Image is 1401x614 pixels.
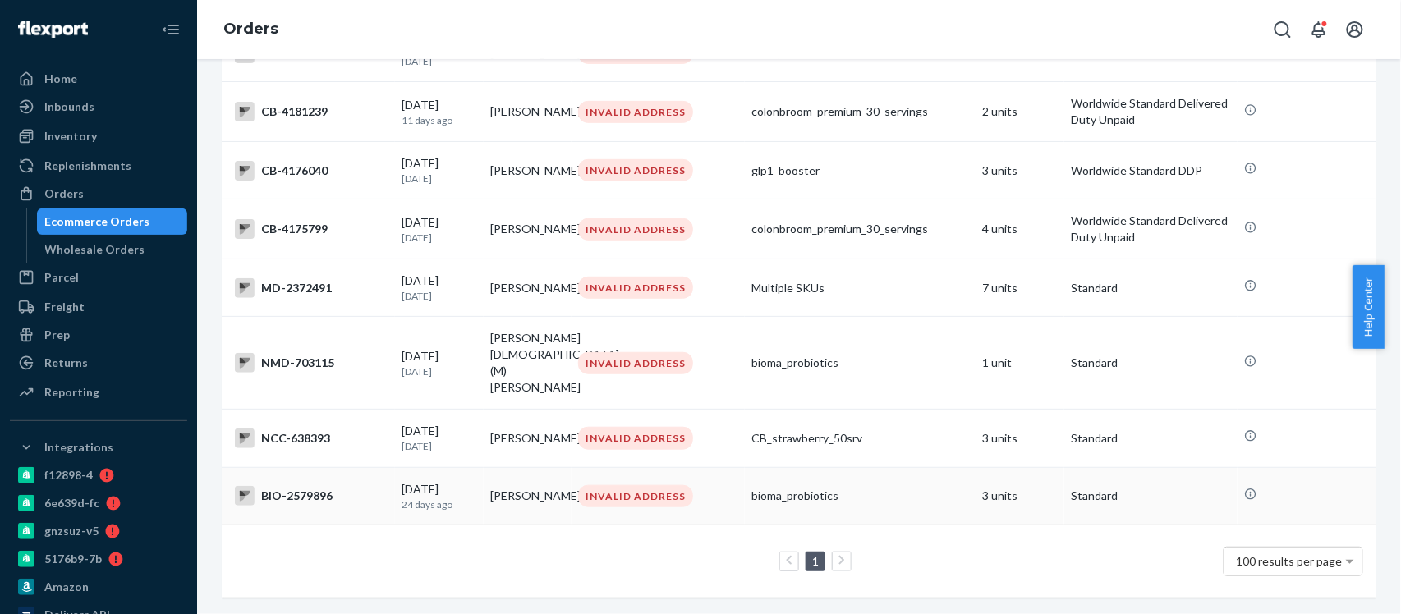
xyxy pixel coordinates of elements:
[10,574,187,600] a: Amazon
[10,153,187,179] a: Replenishments
[10,294,187,320] a: Freight
[44,579,89,595] div: Amazon
[976,142,1065,199] td: 3 units
[223,20,278,38] a: Orders
[235,353,388,373] div: NMD-703115
[44,439,113,456] div: Integrations
[44,551,102,567] div: 5176b9-7b
[402,97,477,127] div: [DATE]
[10,546,187,572] a: 5176b9-7b
[44,158,131,174] div: Replenishments
[578,485,693,507] div: INVALID ADDRESS
[402,155,477,186] div: [DATE]
[44,186,84,202] div: Orders
[10,264,187,291] a: Parcel
[235,428,388,448] div: NCC-638393
[1071,430,1231,447] p: Standard
[235,161,388,181] div: CB-4176040
[44,327,70,343] div: Prep
[10,490,187,516] a: 6e639d-fc
[402,54,477,68] p: [DATE]
[809,554,822,568] a: Page 1 is your current page
[44,467,93,483] div: f12898-4
[10,462,187,488] a: f12898-4
[976,82,1065,142] td: 2 units
[402,439,477,453] p: [DATE]
[745,259,976,317] td: Multiple SKUs
[578,218,693,241] div: INVALID ADDRESS
[484,259,572,317] td: [PERSON_NAME]
[751,488,969,504] div: bioma_probiotics
[402,348,477,378] div: [DATE]
[751,221,969,237] div: colonbroom_premium_30_servings
[10,434,187,460] button: Integrations
[578,159,693,181] div: INVALID ADDRESS
[578,427,693,449] div: INVALID ADDRESS
[37,208,188,235] a: Ecommerce Orders
[976,259,1065,317] td: 7 units
[976,199,1065,259] td: 4 units
[976,467,1065,525] td: 3 units
[18,21,88,38] img: Flexport logo
[578,101,693,123] div: INVALID ADDRESS
[1071,95,1231,128] p: Worldwide Standard Delivered Duty Unpaid
[402,273,477,303] div: [DATE]
[976,317,1065,410] td: 1 unit
[751,163,969,179] div: glp1_booster
[751,103,969,120] div: colonbroom_premium_30_servings
[210,6,292,53] ol: breadcrumbs
[1071,280,1231,296] p: Standard
[484,82,572,142] td: [PERSON_NAME]
[10,350,187,376] a: Returns
[1071,213,1231,245] p: Worldwide Standard Delivered Duty Unpaid
[235,278,388,298] div: MD-2372491
[402,231,477,245] p: [DATE]
[235,219,388,239] div: CB-4175799
[1266,13,1299,46] button: Open Search Box
[235,102,388,121] div: CB-4181239
[578,277,693,299] div: INVALID ADDRESS
[44,495,99,511] div: 6e639d-fc
[44,523,99,539] div: gnzsuz-v5
[10,123,187,149] a: Inventory
[751,430,969,447] div: CB_strawberry_50srv
[235,486,388,506] div: BIO-2579896
[484,199,572,259] td: [PERSON_NAME]
[1071,163,1231,179] p: Worldwide Standard DDP
[402,289,477,303] p: [DATE]
[44,355,88,371] div: Returns
[578,352,693,374] div: INVALID ADDRESS
[1302,13,1335,46] button: Open notifications
[484,317,572,410] td: [PERSON_NAME][DEMOGRAPHIC_DATA] (M) [PERSON_NAME]
[1339,13,1371,46] button: Open account menu
[402,423,477,453] div: [DATE]
[484,410,572,467] td: [PERSON_NAME]
[402,481,477,511] div: [DATE]
[484,142,572,199] td: [PERSON_NAME]
[10,379,187,406] a: Reporting
[1353,265,1385,349] button: Help Center
[44,99,94,115] div: Inbounds
[10,94,187,120] a: Inbounds
[154,13,187,46] button: Close Navigation
[1237,554,1343,568] span: 100 results per page
[10,66,187,92] a: Home
[44,128,97,144] div: Inventory
[402,364,477,378] p: [DATE]
[1071,355,1231,371] p: Standard
[44,269,79,286] div: Parcel
[402,214,477,245] div: [DATE]
[45,241,145,258] div: Wholesale Orders
[44,299,85,315] div: Freight
[44,384,99,401] div: Reporting
[402,497,477,511] p: 24 days ago
[10,518,187,544] a: gnzsuz-v5
[402,172,477,186] p: [DATE]
[484,467,572,525] td: [PERSON_NAME]
[37,236,188,263] a: Wholesale Orders
[751,355,969,371] div: bioma_probiotics
[976,410,1065,467] td: 3 units
[44,71,77,87] div: Home
[402,113,477,127] p: 11 days ago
